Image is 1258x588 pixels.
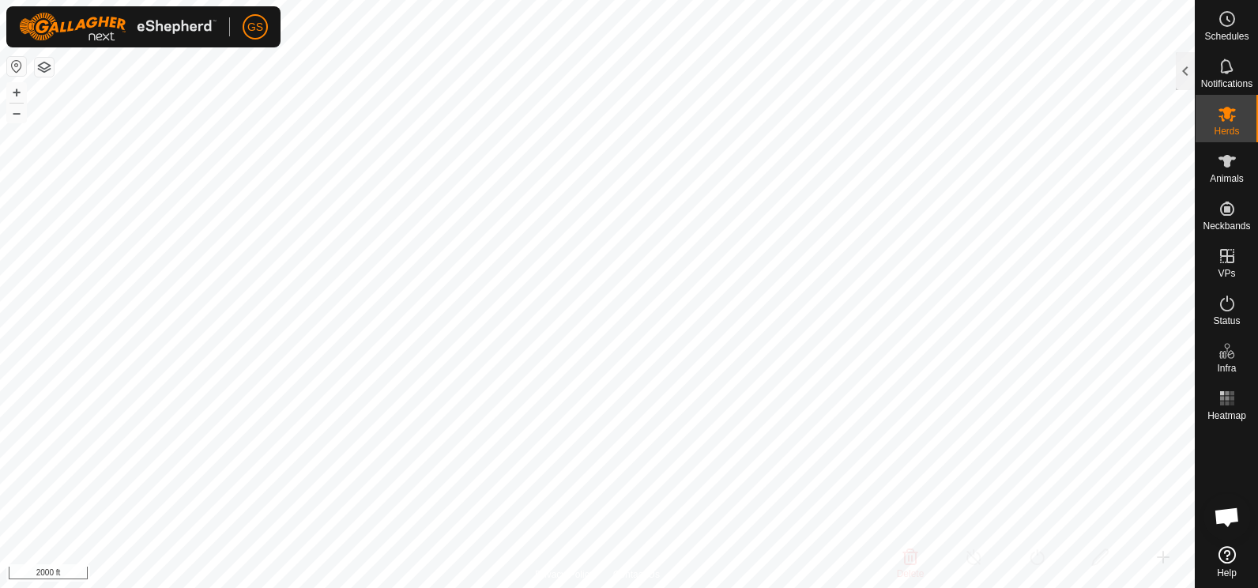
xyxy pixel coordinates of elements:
span: Help [1217,568,1237,578]
button: Reset Map [7,57,26,76]
a: Open chat [1203,493,1251,541]
span: Notifications [1201,79,1252,89]
span: Heatmap [1207,411,1246,420]
a: Privacy Policy [535,567,594,582]
span: VPs [1218,269,1235,278]
span: GS [247,19,263,36]
span: Schedules [1204,32,1249,41]
img: Gallagher Logo [19,13,217,41]
span: Neckbands [1203,221,1250,231]
span: Infra [1217,364,1236,373]
a: Help [1196,540,1258,584]
button: Map Layers [35,58,54,77]
span: Herds [1214,126,1239,136]
a: Contact Us [613,567,660,582]
button: + [7,83,26,102]
span: Animals [1210,174,1244,183]
button: – [7,104,26,122]
span: Status [1213,316,1240,326]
